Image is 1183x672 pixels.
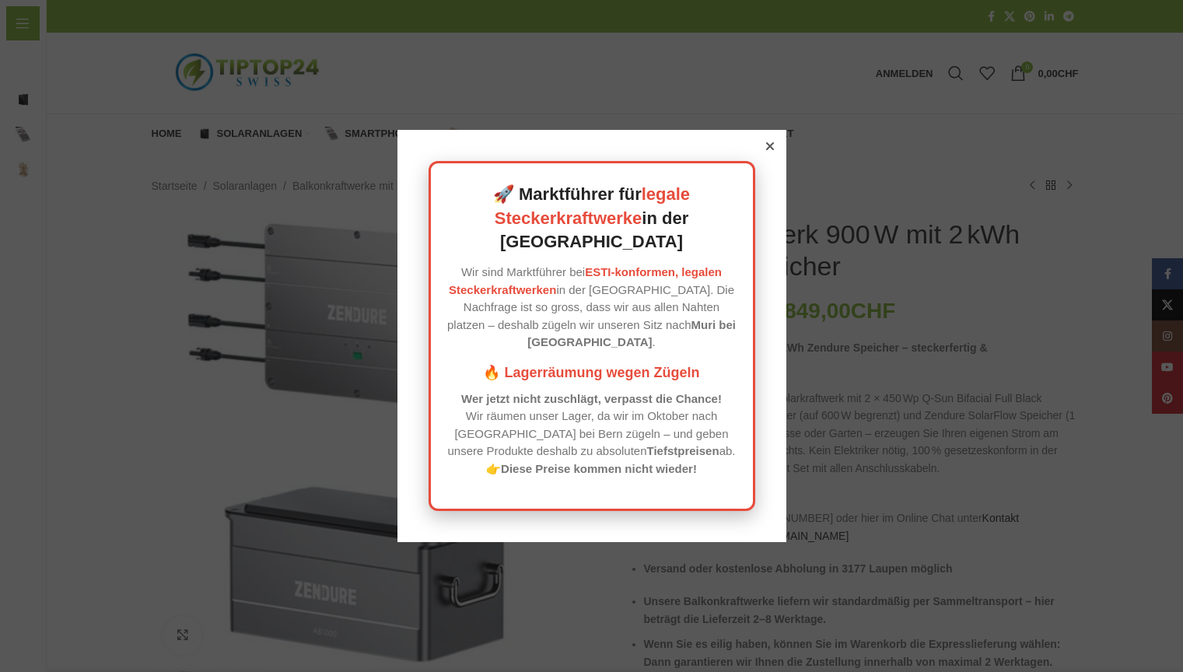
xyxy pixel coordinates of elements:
p: Wir sind Marktführer bei in der [GEOGRAPHIC_DATA]. Die Nachfrage ist so gross, dass wir aus allen... [446,264,737,352]
strong: Tiefstpreisen [647,444,719,457]
h3: 🔥 Lagerräumung wegen Zügeln [446,363,737,383]
p: Wir räumen unser Lager, da wir im Oktober nach [GEOGRAPHIC_DATA] bei Bern zügeln – und geben unse... [446,390,737,478]
a: legale Steckerkraftwerke [495,184,690,228]
h2: 🚀 Marktführer für in der [GEOGRAPHIC_DATA] [446,183,737,254]
strong: Wer jetzt nicht zuschlägt, verpasst die Chance! [461,392,722,405]
a: ESTI-konformen, legalen Steckerkraftwerken [449,265,722,296]
strong: Diese Preise kommen nicht wieder! [501,462,697,475]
